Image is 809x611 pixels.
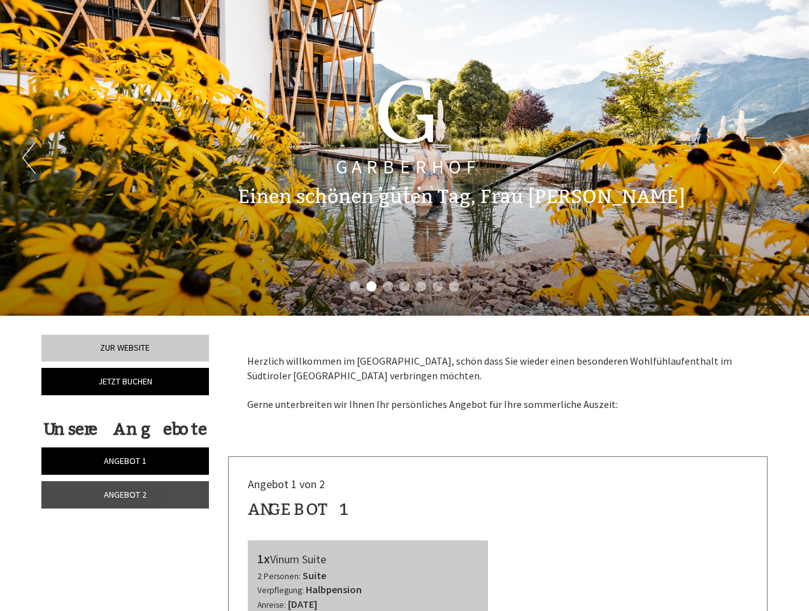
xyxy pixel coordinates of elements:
[288,598,317,610] b: [DATE]
[104,489,147,500] span: Angebot 2
[248,477,325,491] span: Angebot 1 von 2
[22,142,36,174] button: Previous
[257,571,301,582] small: 2 Personen:
[238,186,685,207] h1: Einen schönen guten Tag, Frau [PERSON_NAME]
[41,418,209,441] div: Unsere Angebote
[306,583,362,596] b: Halbpension
[41,368,209,395] a: Jetzt buchen
[41,335,209,362] a: Zur Website
[248,498,350,521] div: Angebot 1
[303,569,326,582] b: Suite
[104,455,147,467] span: Angebot 1
[257,551,270,566] b: 1x
[247,354,749,412] p: Herzlich willkommen im [GEOGRAPHIC_DATA], schön dass Sie wieder einen besonderen Wohlfühlaufentha...
[257,550,479,568] div: Vinum Suite
[257,585,304,596] small: Verpflegung:
[773,142,787,174] button: Next
[257,600,286,610] small: Anreise:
